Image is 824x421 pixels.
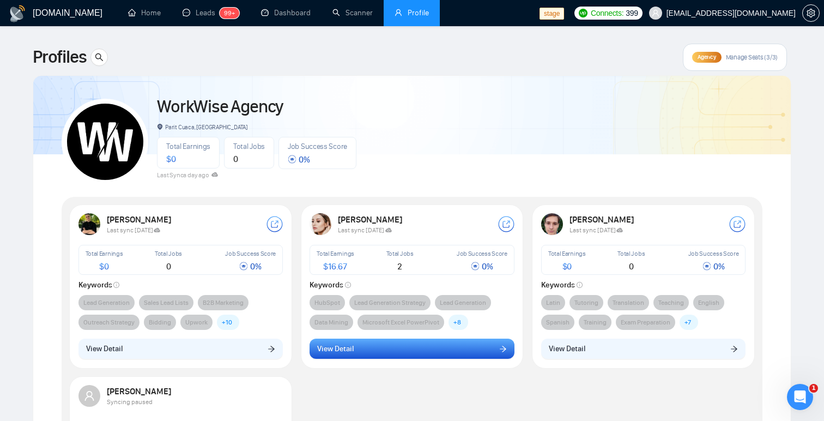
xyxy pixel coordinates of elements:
[562,261,572,272] span: $ 0
[83,317,135,328] span: Outreach Strategy
[591,7,623,19] span: Connects:
[78,280,120,290] strong: Keywords
[569,214,635,225] strong: [PERSON_NAME]
[99,261,108,272] span: $ 0
[113,282,119,288] span: info-circle
[166,261,171,272] span: 0
[233,142,265,151] span: Total Jobs
[621,317,670,328] span: Exam Preparation
[546,317,569,328] span: Spanish
[317,250,354,257] span: Total Earnings
[9,5,26,22] img: logo
[652,9,659,17] span: user
[310,213,331,235] img: USER
[166,154,175,164] span: $ 0
[310,339,514,359] button: View Detailarrow-right
[730,345,738,352] span: arrow-right
[157,96,283,117] a: WorkWise Agency
[288,142,347,151] span: Job Success Score
[549,343,585,355] span: View Detail
[314,317,348,328] span: Data Mining
[540,8,564,20] span: stage
[183,8,239,17] a: messageLeads99+
[78,213,100,235] img: USER
[688,250,739,257] span: Job Success Score
[809,384,818,393] span: 1
[548,250,586,257] span: Total Earnings
[354,297,426,308] span: Lead Generation Strategy
[658,297,684,308] span: Teaching
[317,343,354,355] span: View Detail
[702,261,724,272] span: 0 %
[440,297,486,308] span: Lead Generation
[332,8,373,17] a: searchScanner
[574,297,598,308] span: Tutoring
[268,345,275,352] span: arrow-right
[84,390,95,401] span: user
[579,9,587,17] img: upwork-logo.png
[541,280,583,290] strong: Keywords
[453,317,461,328] span: + 8
[91,53,107,62] span: search
[144,297,189,308] span: Sales Lead Lists
[166,142,210,151] span: Total Earnings
[310,280,351,290] strong: Keywords
[67,104,143,180] img: WorkWise Agency
[225,250,276,257] span: Job Success Score
[395,9,402,16] span: user
[86,343,123,355] span: View Detail
[155,250,182,257] span: Total Jobs
[157,171,218,179] span: Last Sync a day ago
[233,154,238,164] span: 0
[157,123,247,131] span: Parit Cuaca, [GEOGRAPHIC_DATA]
[471,261,493,272] span: 0 %
[83,297,130,308] span: Lead Generation
[617,250,645,257] span: Total Jobs
[338,214,404,225] strong: [PERSON_NAME]
[541,339,746,359] button: View Detailarrow-right
[185,317,208,328] span: Upwork
[726,53,778,62] span: Manage Seats (3/3)
[90,49,108,66] button: search
[698,297,719,308] span: English
[613,297,644,308] span: Translation
[386,250,414,257] span: Total Jobs
[626,7,638,19] span: 399
[78,339,283,359] button: View Detailarrow-right
[499,345,507,352] span: arrow-right
[345,282,351,288] span: info-circle
[698,53,716,61] span: Agency
[323,261,347,272] span: $ 16.67
[577,282,583,288] span: info-circle
[803,9,819,17] span: setting
[157,124,163,130] span: environment
[107,214,173,225] strong: [PERSON_NAME]
[107,226,161,234] span: Last sync [DATE]
[288,154,310,165] span: 0 %
[546,297,560,308] span: Latin
[222,317,232,328] span: + 10
[261,8,311,17] a: dashboardDashboard
[569,226,623,234] span: Last sync [DATE]
[33,44,86,70] span: Profiles
[457,250,507,257] span: Job Success Score
[541,213,563,235] img: USER
[128,8,161,17] a: homeHome
[629,261,634,272] span: 0
[107,386,173,396] strong: [PERSON_NAME]
[314,297,340,308] span: HubSpot
[802,9,820,17] a: setting
[107,398,153,406] span: Syncing paused
[787,384,813,410] iframe: Intercom live chat
[220,8,239,19] sup: 99+
[149,317,171,328] span: Bidding
[86,250,123,257] span: Total Earnings
[584,317,607,328] span: Training
[408,8,429,17] span: Profile
[802,4,820,22] button: setting
[684,317,691,328] span: + 7
[397,261,402,272] span: 2
[203,297,244,308] span: B2B Marketing
[239,261,261,272] span: 0 %
[362,317,439,328] span: Microsoft Excel PowerPivot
